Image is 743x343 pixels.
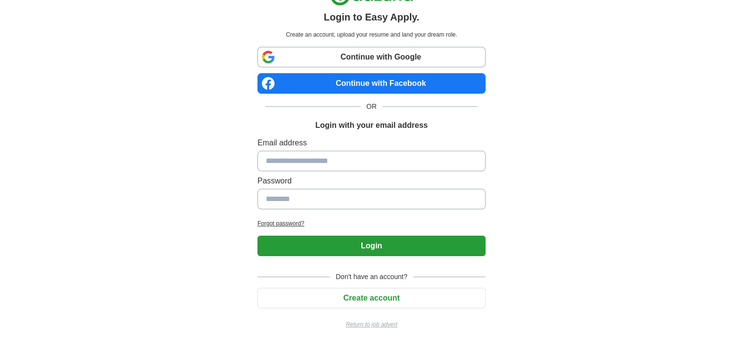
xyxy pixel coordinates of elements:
a: Continue with Facebook [257,73,486,94]
label: Password [257,175,486,187]
button: Login [257,236,486,256]
button: Create account [257,288,486,308]
p: Create an account, upload your resume and land your dream role. [259,30,484,39]
a: Create account [257,294,486,302]
span: OR [361,101,382,112]
span: Don't have an account? [330,272,413,282]
h1: Login to Easy Apply. [324,10,420,24]
h1: Login with your email address [315,120,427,131]
label: Email address [257,137,486,149]
a: Continue with Google [257,47,486,67]
a: Forgot password? [257,219,486,228]
a: Return to job advert [257,320,486,329]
